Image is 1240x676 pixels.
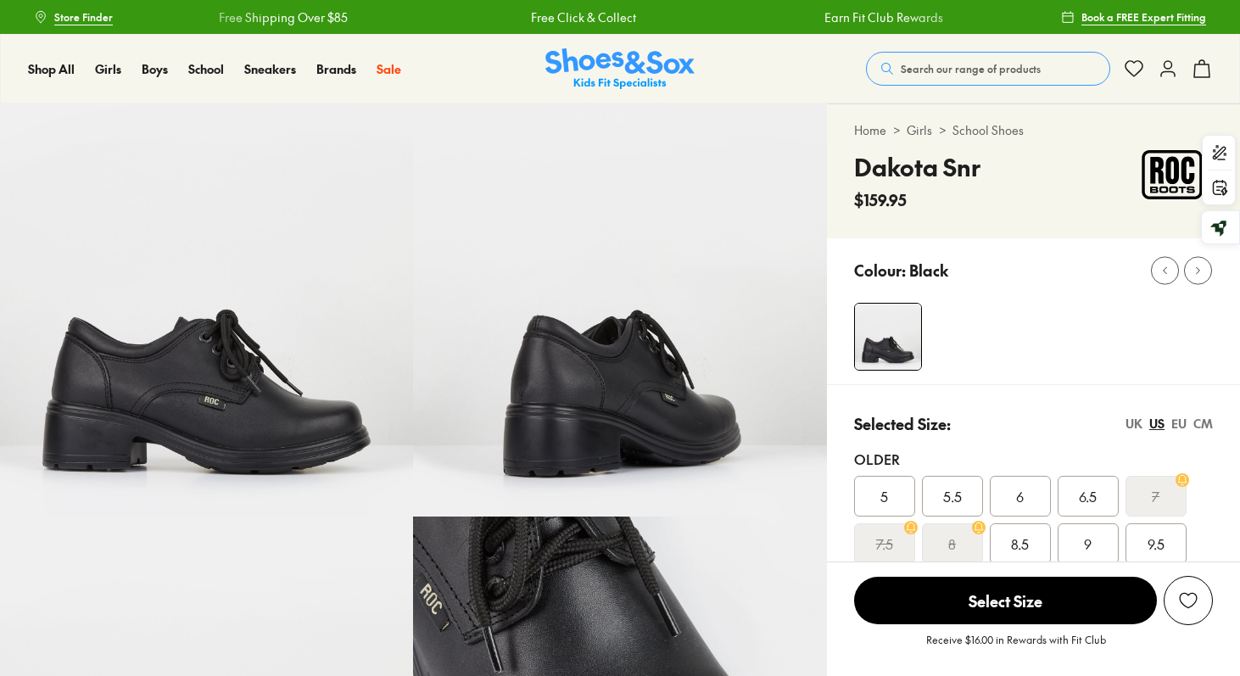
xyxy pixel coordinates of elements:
a: Sneakers [244,60,296,78]
s: 8 [948,534,956,554]
span: Boys [142,60,168,77]
img: 12_1 [413,103,826,517]
a: Store Finder [34,2,113,32]
span: 9 [1084,534,1092,554]
span: 8.5 [1011,534,1029,554]
img: SNS_Logo_Responsive.svg [545,48,695,90]
div: CM [1193,415,1213,433]
span: 6 [1016,486,1024,506]
s: 7 [1152,486,1159,506]
a: Shoes & Sox [545,48,695,90]
a: Boys [142,60,168,78]
button: Add to Wishlist [1164,576,1213,625]
span: Shop All [28,60,75,77]
span: Girls [95,60,121,77]
img: Vendor logo [1131,149,1213,200]
span: 6.5 [1079,486,1097,506]
a: Sale [377,60,401,78]
div: US [1149,415,1165,433]
a: Book a FREE Expert Fitting [1061,2,1206,32]
a: School Shoes [952,121,1024,139]
h4: Dakota Snr [854,149,980,185]
button: Select Size [854,576,1157,625]
a: Girls [907,121,932,139]
p: Receive $16.00 in Rewards with Fit Club [926,632,1106,662]
a: Brands [316,60,356,78]
span: Book a FREE Expert Fitting [1081,9,1206,25]
span: Select Size [854,577,1157,624]
a: Girls [95,60,121,78]
button: Search our range of products [866,52,1110,86]
span: Store Finder [54,9,113,25]
div: > > [854,121,1213,139]
img: 11_1 [855,304,921,370]
span: School [188,60,224,77]
s: 7.5 [876,534,893,554]
span: 5.5 [943,486,962,506]
a: Home [854,121,886,139]
a: Shop All [28,60,75,78]
p: Selected Size: [854,412,951,435]
a: School [188,60,224,78]
span: Brands [316,60,356,77]
span: 5 [880,486,888,506]
a: Earn Fit Club Rewards [813,8,931,26]
div: EU [1171,415,1187,433]
span: Sneakers [244,60,296,77]
p: Colour: [854,259,906,282]
span: $159.95 [854,188,907,211]
a: Free Shipping Over $85 [207,8,336,26]
span: Search our range of products [901,61,1041,76]
p: Black [909,259,948,282]
div: UK [1125,415,1142,433]
a: Free Click & Collect [519,8,624,26]
span: 9.5 [1148,534,1165,554]
div: Older [854,449,1213,469]
span: Sale [377,60,401,77]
